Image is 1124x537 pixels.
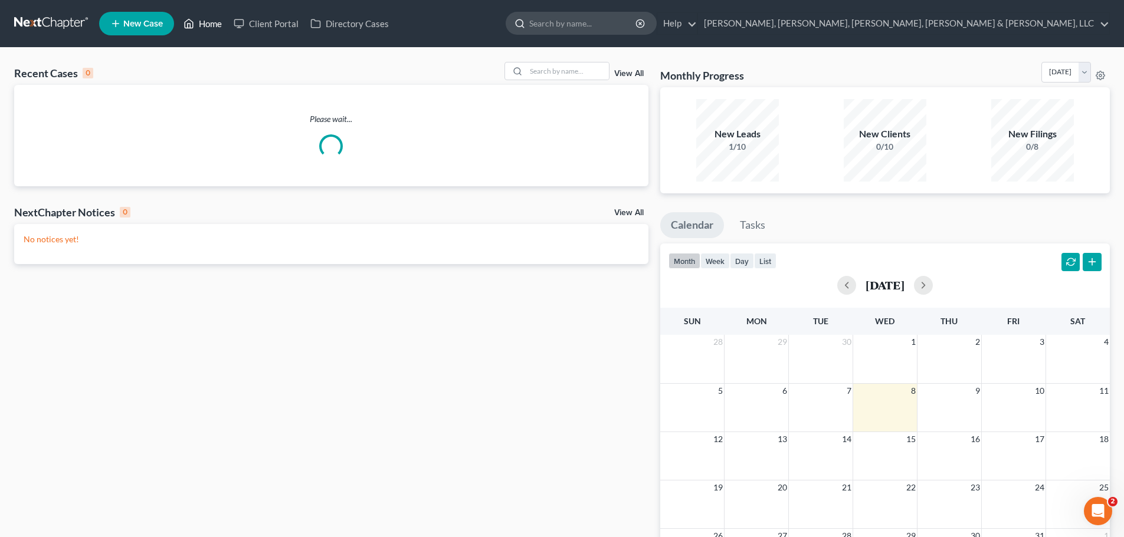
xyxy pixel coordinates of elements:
[844,141,926,153] div: 0/10
[1098,384,1110,398] span: 11
[781,384,788,398] span: 6
[684,316,701,326] span: Sun
[969,480,981,495] span: 23
[846,384,853,398] span: 7
[905,432,917,446] span: 15
[712,335,724,349] span: 28
[1084,497,1112,525] iframe: Intercom live chat
[1108,497,1118,506] span: 2
[178,13,228,34] a: Home
[875,316,894,326] span: Wed
[696,127,779,141] div: New Leads
[746,316,767,326] span: Mon
[696,141,779,153] div: 1/10
[776,335,788,349] span: 29
[910,384,917,398] span: 8
[1038,335,1046,349] span: 3
[1034,432,1046,446] span: 17
[813,316,828,326] span: Tue
[754,253,776,269] button: list
[14,205,130,219] div: NextChapter Notices
[841,432,853,446] span: 14
[974,335,981,349] span: 2
[1007,316,1020,326] span: Fri
[1098,480,1110,495] span: 25
[83,68,93,78] div: 0
[657,13,697,34] a: Help
[730,253,754,269] button: day
[712,432,724,446] span: 12
[844,127,926,141] div: New Clients
[660,68,744,83] h3: Monthly Progress
[614,70,644,78] a: View All
[1070,316,1085,326] span: Sat
[969,432,981,446] span: 16
[776,432,788,446] span: 13
[614,209,644,217] a: View All
[228,13,304,34] a: Client Portal
[1103,335,1110,349] span: 4
[941,316,958,326] span: Thu
[698,13,1109,34] a: [PERSON_NAME], [PERSON_NAME], [PERSON_NAME], [PERSON_NAME] & [PERSON_NAME], LLC
[910,335,917,349] span: 1
[974,384,981,398] span: 9
[1034,384,1046,398] span: 10
[905,480,917,495] span: 22
[660,212,724,238] a: Calendar
[120,207,130,218] div: 0
[712,480,724,495] span: 19
[776,480,788,495] span: 20
[123,19,163,28] span: New Case
[668,253,700,269] button: month
[866,279,905,291] h2: [DATE]
[991,127,1074,141] div: New Filings
[1098,432,1110,446] span: 18
[14,113,648,125] p: Please wait...
[526,62,609,80] input: Search by name...
[991,141,1074,153] div: 0/8
[729,212,776,238] a: Tasks
[841,335,853,349] span: 30
[841,480,853,495] span: 21
[14,66,93,80] div: Recent Cases
[700,253,730,269] button: week
[529,12,637,34] input: Search by name...
[1034,480,1046,495] span: 24
[717,384,724,398] span: 5
[304,13,395,34] a: Directory Cases
[24,233,639,245] p: No notices yet!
